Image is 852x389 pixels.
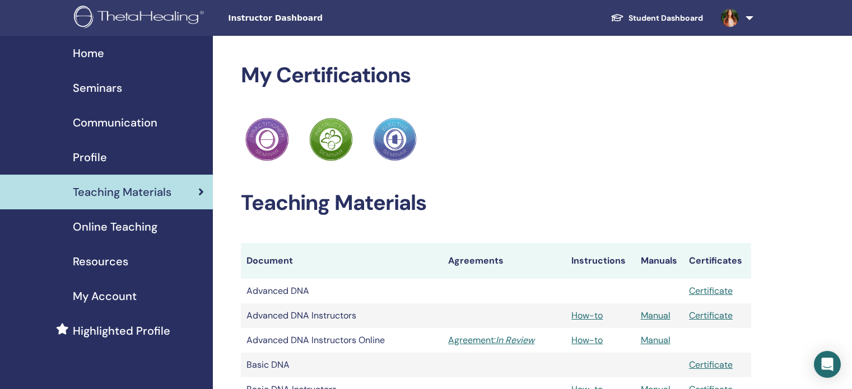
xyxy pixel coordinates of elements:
[241,190,751,216] h2: Teaching Materials
[74,6,208,31] img: logo.png
[689,285,733,297] a: Certificate
[683,243,751,279] th: Certificates
[73,184,171,200] span: Teaching Materials
[241,303,443,328] td: Advanced DNA Instructors
[611,13,624,22] img: graduation-cap-white.svg
[73,45,104,62] span: Home
[641,334,671,346] a: Manual
[228,12,396,24] span: Instructor Dashboard
[241,353,443,377] td: Basic DNA
[566,243,635,279] th: Instructions
[721,9,739,27] img: default.jpg
[73,149,107,166] span: Profile
[814,351,841,378] div: Open Intercom Messenger
[73,253,128,270] span: Resources
[571,334,603,346] a: How-to
[73,218,157,235] span: Online Teaching
[73,322,170,339] span: Highlighted Profile
[241,328,443,353] td: Advanced DNA Instructors Online
[689,310,733,321] a: Certificate
[73,288,137,304] span: My Account
[689,359,733,371] a: Certificate
[448,334,560,347] a: Agreement:In Review
[241,279,443,303] td: Advanced DNA
[496,334,534,346] i: In Review
[635,243,683,279] th: Manuals
[241,63,751,88] h2: My Certifications
[571,310,603,321] a: How-to
[245,118,289,161] img: Practitioner
[443,243,566,279] th: Agreements
[73,79,122,96] span: Seminars
[373,118,417,161] img: Practitioner
[602,8,712,29] a: Student Dashboard
[241,243,443,279] th: Document
[309,118,353,161] img: Practitioner
[641,310,671,321] a: Manual
[73,114,157,131] span: Communication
